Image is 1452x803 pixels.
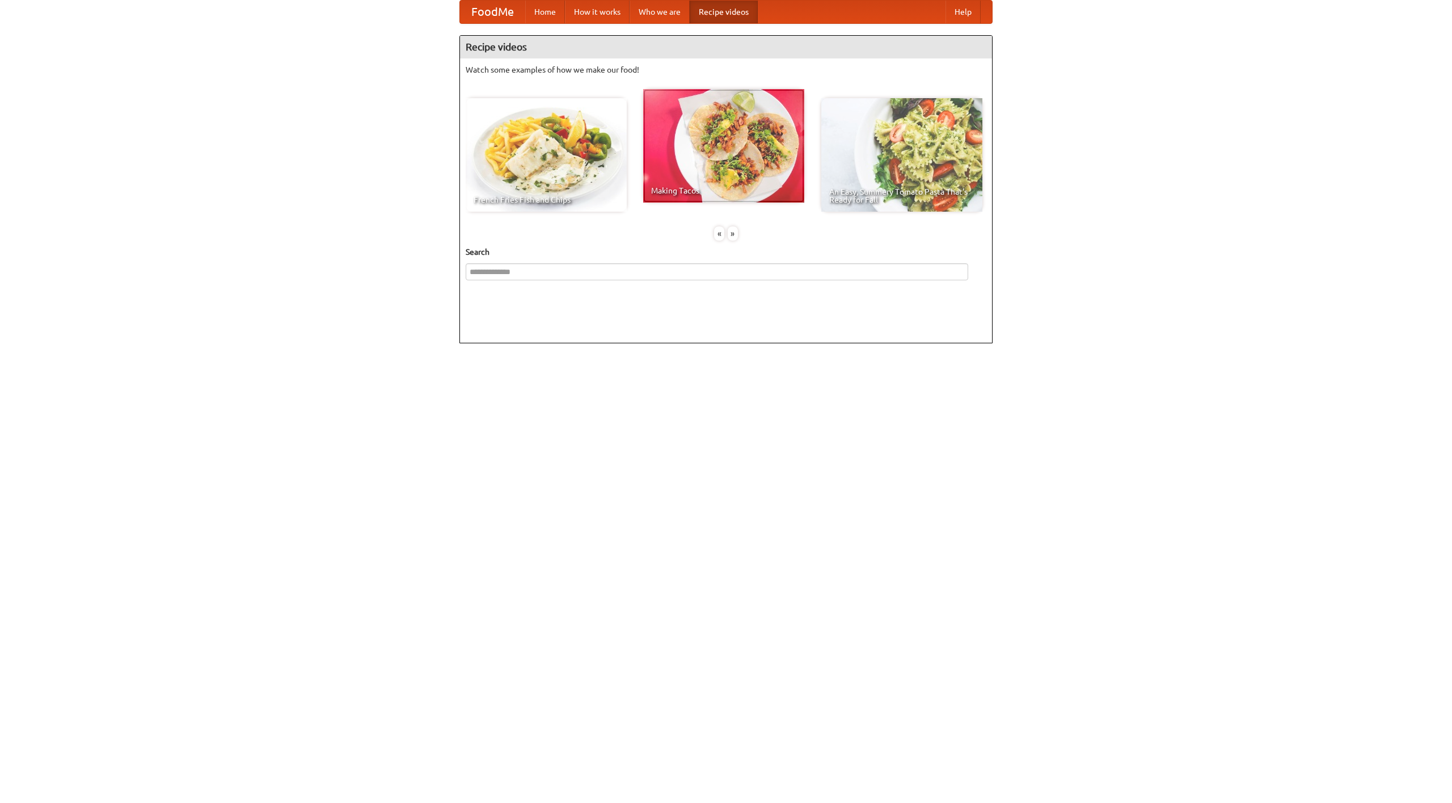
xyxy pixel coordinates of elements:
[821,98,982,212] a: An Easy, Summery Tomato Pasta That's Ready for Fall
[474,196,619,204] span: French Fries Fish and Chips
[466,98,627,212] a: French Fries Fish and Chips
[630,1,690,23] a: Who we are
[460,36,992,58] h4: Recipe videos
[714,226,724,241] div: «
[460,1,525,23] a: FoodMe
[466,64,986,75] p: Watch some examples of how we make our food!
[728,226,738,241] div: »
[690,1,758,23] a: Recipe videos
[525,1,565,23] a: Home
[643,89,804,203] a: Making Tacos
[829,188,974,204] span: An Easy, Summery Tomato Pasta That's Ready for Fall
[651,187,796,195] span: Making Tacos
[565,1,630,23] a: How it works
[946,1,981,23] a: Help
[466,246,986,258] h5: Search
